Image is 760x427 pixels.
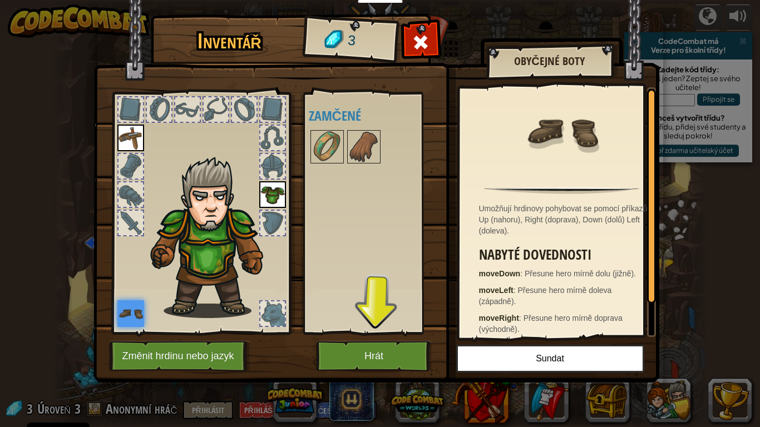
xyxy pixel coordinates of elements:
span: Přesune hero mírně dolu (jižně). [525,269,636,278]
img: portrait.png [348,131,379,162]
span: : [520,269,525,278]
button: Hrát [316,341,432,371]
h1: Inventář [159,29,300,53]
div: Umožňují hrdinovy pohybovat se pomocí příkazů Up (nahoru), Right (doprava), Down (dolů) Left (dol... [479,203,650,236]
span: Přesune hero mírně doprava (východně). [479,314,623,334]
span: : [514,286,518,295]
h2: Obyčejné boty [497,55,602,67]
img: portrait.png [526,96,598,168]
img: portrait.png [117,300,144,327]
img: portrait.png [312,131,343,162]
strong: moveDown [479,269,521,278]
span: 3 [347,31,356,51]
img: hr.png [484,187,639,194]
h4: Zamčené [309,108,440,123]
button: Sundat [456,345,644,373]
span: Přesune hero mírně doleva (západně). [479,286,612,306]
strong: moveRight [479,314,519,322]
button: Změnit hrdinu nebo jazyk [109,341,250,371]
img: portrait.png [259,181,286,208]
img: portrait.png [117,125,144,151]
strong: moveLeft [479,286,514,295]
span: : [519,314,524,322]
img: hair_m2.png [145,156,282,318]
h3: Nabyté dovednosti [479,247,650,262]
